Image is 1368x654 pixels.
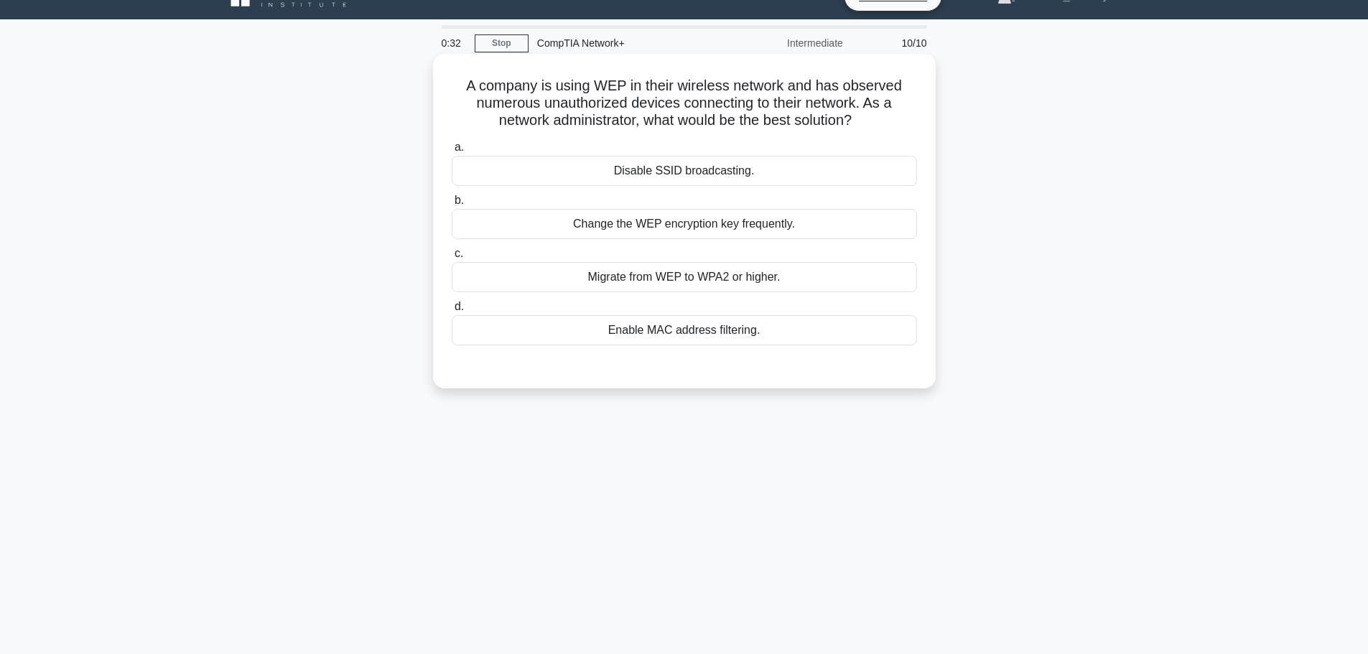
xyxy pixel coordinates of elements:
[455,194,464,206] span: b.
[475,34,529,52] a: Stop
[852,29,936,57] div: 10/10
[433,29,475,57] div: 0:32
[529,29,726,57] div: CompTIA Network+
[452,262,917,292] div: Migrate from WEP to WPA2 or higher.
[450,77,918,130] h5: A company is using WEP in their wireless network and has observed numerous unauthorized devices c...
[726,29,852,57] div: Intermediate
[452,209,917,239] div: Change the WEP encryption key frequently.
[455,300,464,312] span: d.
[455,141,464,153] span: a.
[452,156,917,186] div: Disable SSID broadcasting.
[452,315,917,345] div: Enable MAC address filtering.
[455,247,463,259] span: c.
